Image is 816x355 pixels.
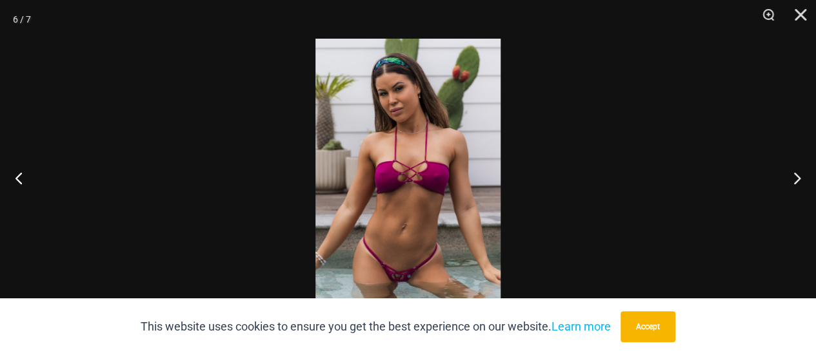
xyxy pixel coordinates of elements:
[141,317,611,336] p: This website uses cookies to ensure you get the best experience on our website.
[768,146,816,210] button: Next
[315,39,501,316] img: Breakwater Berry Pink 341 halter 4856 micro 01
[621,311,675,342] button: Accept
[13,10,31,29] div: 6 / 7
[552,320,611,333] a: Learn more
